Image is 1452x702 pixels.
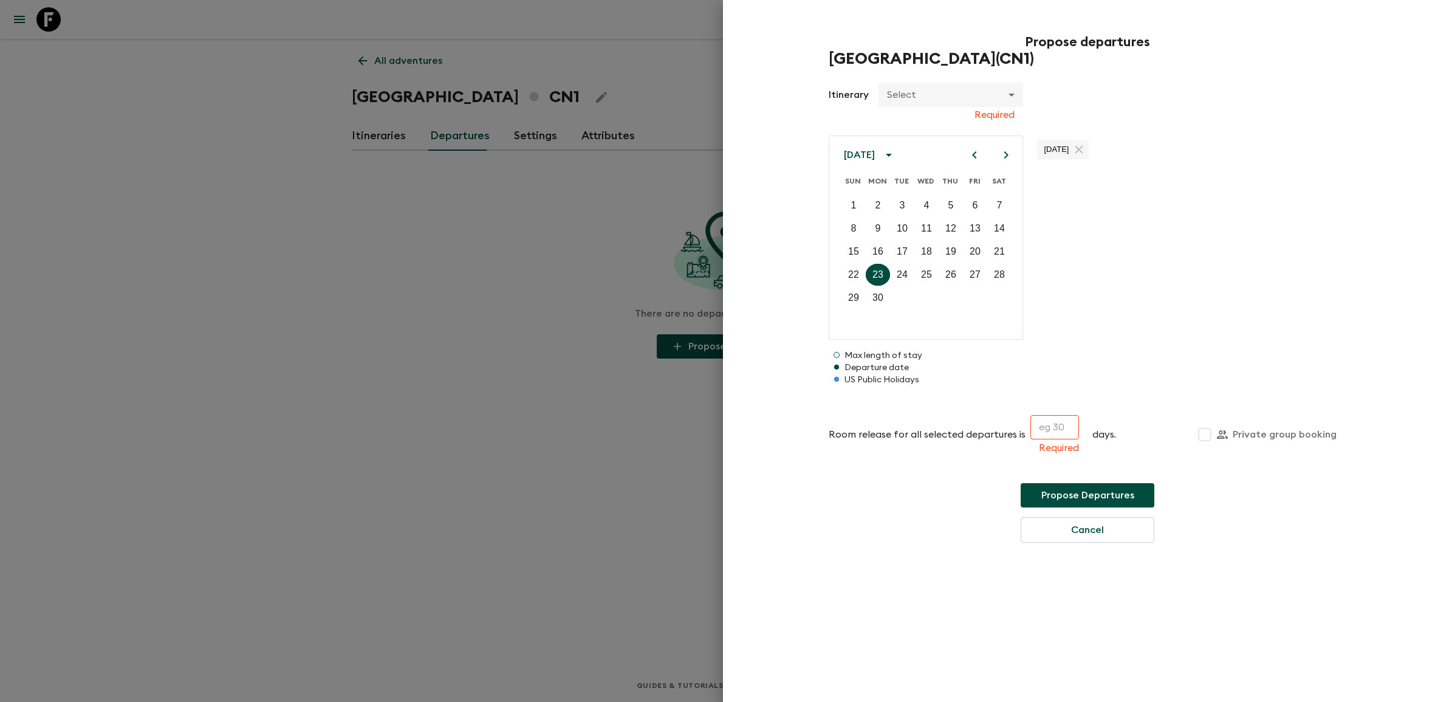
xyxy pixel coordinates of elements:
[872,267,883,282] p: 23
[994,244,1005,259] p: 21
[875,198,881,213] p: 2
[948,198,954,213] p: 5
[994,221,1005,236] p: 14
[829,349,1346,362] p: Max length of stay
[915,169,937,193] span: Wednesday
[1092,427,1116,442] p: days.
[887,88,1004,102] p: Select
[924,198,930,213] p: 4
[851,198,857,213] p: 1
[1037,140,1089,159] div: [DATE]
[1030,415,1079,439] input: eg 30
[996,145,1016,165] button: Next month
[994,267,1005,282] p: 28
[970,221,981,236] p: 13
[891,169,913,193] span: Tuesday
[1021,483,1154,508] button: Propose Departures
[829,362,1346,374] p: Departure date
[970,267,981,282] p: 27
[997,198,1002,213] p: 7
[829,374,1346,386] p: US Public Holidays
[887,109,1015,121] p: Required
[897,244,908,259] p: 17
[970,244,981,259] p: 20
[964,145,985,165] button: Previous month
[945,267,956,282] p: 26
[988,169,1010,193] span: Saturday
[921,244,932,259] p: 18
[897,221,908,236] p: 10
[875,221,881,236] p: 9
[829,50,1346,68] h1: [GEOGRAPHIC_DATA] ( CN1 )
[973,198,978,213] p: 6
[964,169,985,193] span: Friday
[878,145,899,165] button: calendar view is open, switch to year view
[848,291,859,305] p: 29
[945,244,956,259] p: 19
[1037,145,1077,154] span: [DATE]
[829,34,1346,50] h2: Propose departures
[939,169,961,193] span: Thursday
[921,267,932,282] p: 25
[848,267,859,282] p: 22
[897,267,908,282] p: 24
[829,83,869,121] p: Itinerary
[872,291,883,305] p: 30
[945,221,956,236] p: 12
[1039,442,1079,454] p: Required
[872,244,883,259] p: 16
[851,221,857,236] p: 8
[842,169,864,193] span: Sunday
[1021,517,1154,543] button: Cancel
[829,427,1026,442] p: Room release for all selected departures is
[1233,427,1337,442] p: Private group booking
[844,149,875,161] div: [DATE]
[866,169,888,193] span: Monday
[848,244,859,259] p: 15
[900,198,905,213] p: 3
[921,221,932,236] p: 11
